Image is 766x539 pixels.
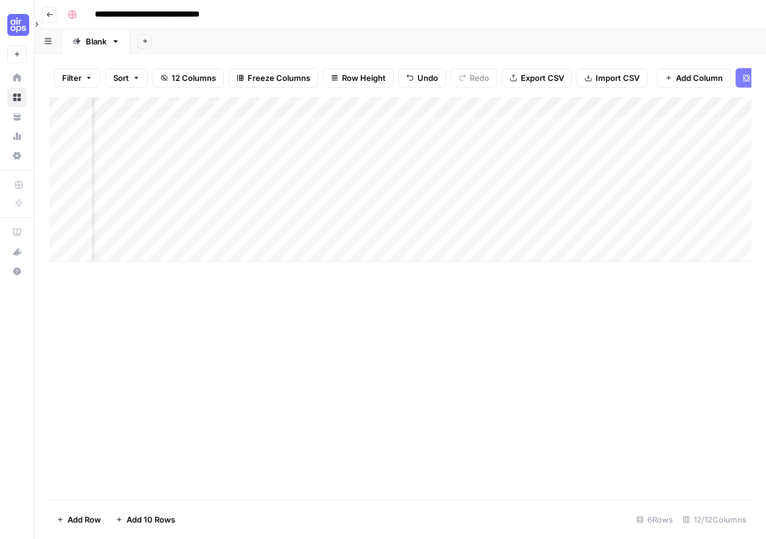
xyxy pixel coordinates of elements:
img: Cohort 5 Logo [7,14,29,36]
span: 12 Columns [172,72,216,84]
a: Blank [62,29,130,54]
button: Redo [451,68,497,88]
span: Add 10 Rows [127,513,175,526]
a: Home [7,68,27,88]
button: Help + Support [7,262,27,281]
button: Workspace: Cohort 5 [7,10,27,40]
button: Add Row [49,510,108,529]
span: Redo [470,72,489,84]
button: Import CSV [577,68,647,88]
a: Settings [7,146,27,165]
button: What's new? [7,242,27,262]
button: Row Height [323,68,394,88]
button: Filter [54,68,100,88]
button: Sort [105,68,148,88]
a: Browse [7,88,27,107]
span: Import CSV [596,72,639,84]
div: 12/12 Columns [678,510,751,529]
span: Undo [417,72,438,84]
span: Add Row [68,513,101,526]
span: Add Column [676,72,723,84]
a: AirOps Academy [7,223,27,242]
button: Freeze Columns [229,68,318,88]
span: Freeze Columns [248,72,310,84]
div: Blank [86,35,106,47]
button: 12 Columns [153,68,224,88]
span: Export CSV [521,72,564,84]
button: Add 10 Rows [108,510,183,529]
button: Export CSV [502,68,572,88]
button: Undo [399,68,446,88]
span: Row Height [342,72,386,84]
a: Usage [7,127,27,146]
button: Add Column [657,68,731,88]
div: 6 Rows [632,510,678,529]
div: What's new? [8,243,26,261]
span: Sort [113,72,129,84]
a: Your Data [7,107,27,127]
span: Filter [62,72,82,84]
